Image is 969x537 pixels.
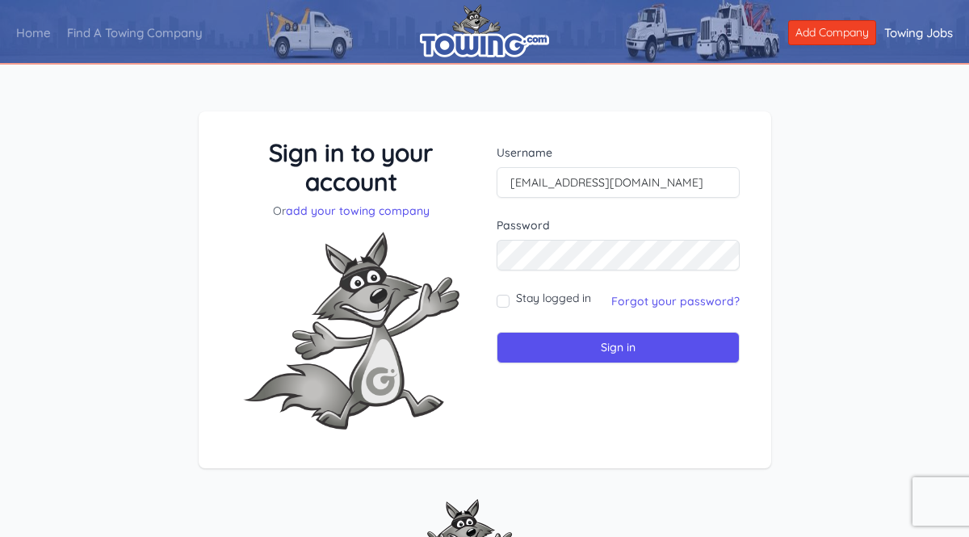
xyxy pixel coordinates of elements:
[8,12,59,55] a: Home
[876,12,961,55] a: Towing Jobs
[420,4,549,57] img: logo.png
[230,203,473,219] p: Or
[788,20,876,45] a: Add Company
[230,219,472,443] img: Fox-Excited.png
[230,138,473,196] h3: Sign in to your account
[59,12,211,55] a: Find A Towing Company
[497,145,740,161] label: Username
[516,290,591,306] label: Stay logged in
[497,217,740,233] label: Password
[497,332,740,363] input: Sign in
[286,203,430,218] a: add your towing company
[611,294,740,308] a: Forgot your password?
